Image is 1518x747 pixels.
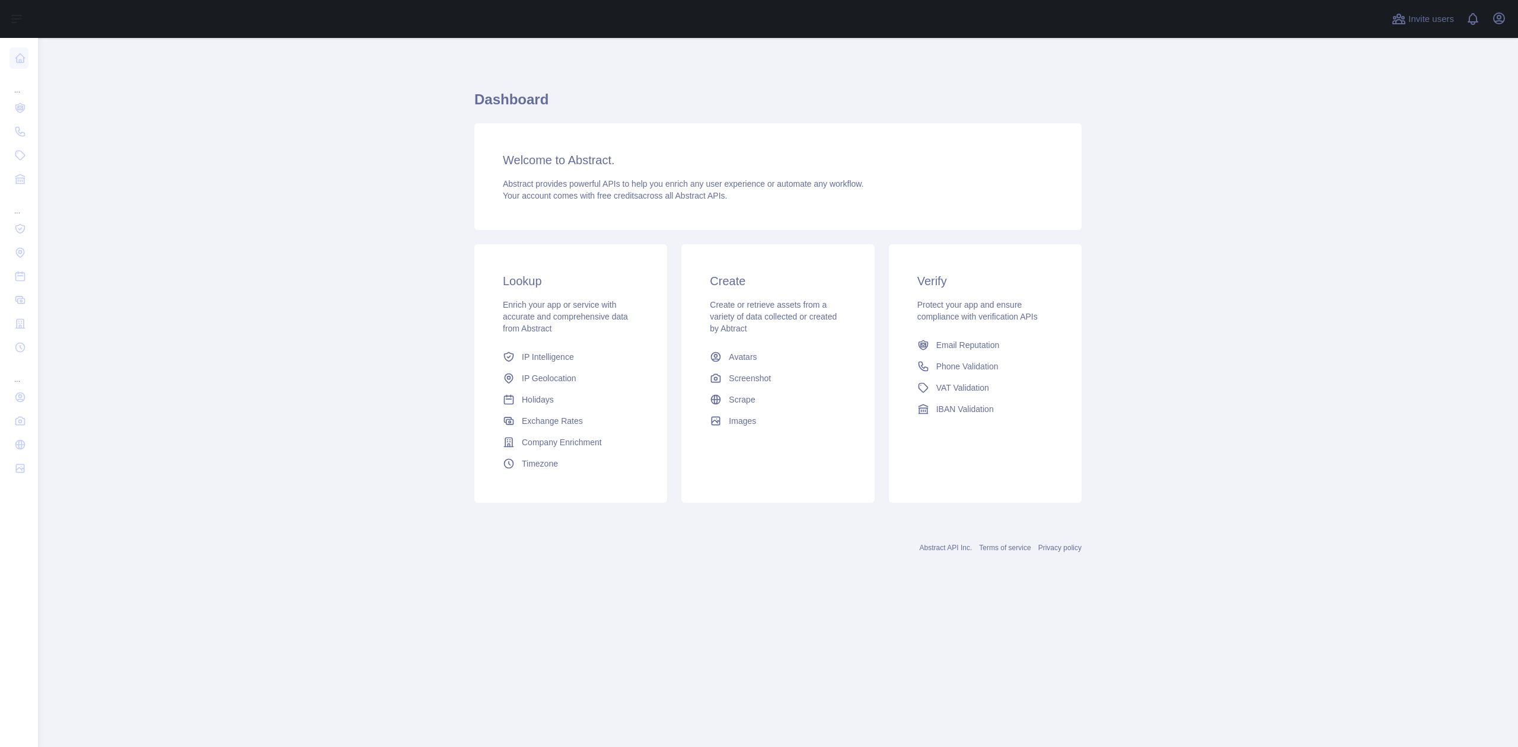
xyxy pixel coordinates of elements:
div: ... [9,192,28,216]
span: free credits [597,191,638,200]
span: Avatars [729,351,757,363]
a: Privacy policy [1038,544,1082,552]
a: Timezone [498,453,643,474]
a: IP Intelligence [498,346,643,368]
span: Screenshot [729,372,771,384]
h3: Lookup [503,273,639,289]
a: Exchange Rates [498,410,643,432]
h3: Welcome to Abstract. [503,152,1053,168]
a: Email Reputation [913,334,1058,356]
h1: Dashboard [474,90,1082,119]
h3: Verify [917,273,1053,289]
span: Exchange Rates [522,415,583,427]
span: IP Geolocation [522,372,576,384]
span: Phone Validation [936,360,999,372]
a: Screenshot [705,368,850,389]
span: Timezone [522,458,558,470]
span: Email Reputation [936,339,1000,351]
span: Invite users [1408,12,1454,26]
div: ... [9,360,28,384]
span: Holidays [522,394,554,406]
span: Enrich your app or service with accurate and comprehensive data from Abstract [503,300,628,333]
a: Scrape [705,389,850,410]
h3: Create [710,273,846,289]
a: IBAN Validation [913,398,1058,420]
a: Images [705,410,850,432]
button: Invite users [1389,9,1456,28]
span: Company Enrichment [522,436,602,448]
div: ... [9,71,28,95]
a: IP Geolocation [498,368,643,389]
span: Protect your app and ensure compliance with verification APIs [917,300,1038,321]
span: Scrape [729,394,755,406]
span: Create or retrieve assets from a variety of data collected or created by Abtract [710,300,837,333]
a: Holidays [498,389,643,410]
a: Phone Validation [913,356,1058,377]
a: Avatars [705,346,850,368]
span: Images [729,415,756,427]
a: Company Enrichment [498,432,643,453]
span: IP Intelligence [522,351,574,363]
span: Abstract provides powerful APIs to help you enrich any user experience or automate any workflow. [503,179,864,189]
span: IBAN Validation [936,403,994,415]
a: Terms of service [979,544,1031,552]
a: Abstract API Inc. [920,544,972,552]
span: Your account comes with across all Abstract APIs. [503,191,727,200]
a: VAT Validation [913,377,1058,398]
span: VAT Validation [936,382,989,394]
